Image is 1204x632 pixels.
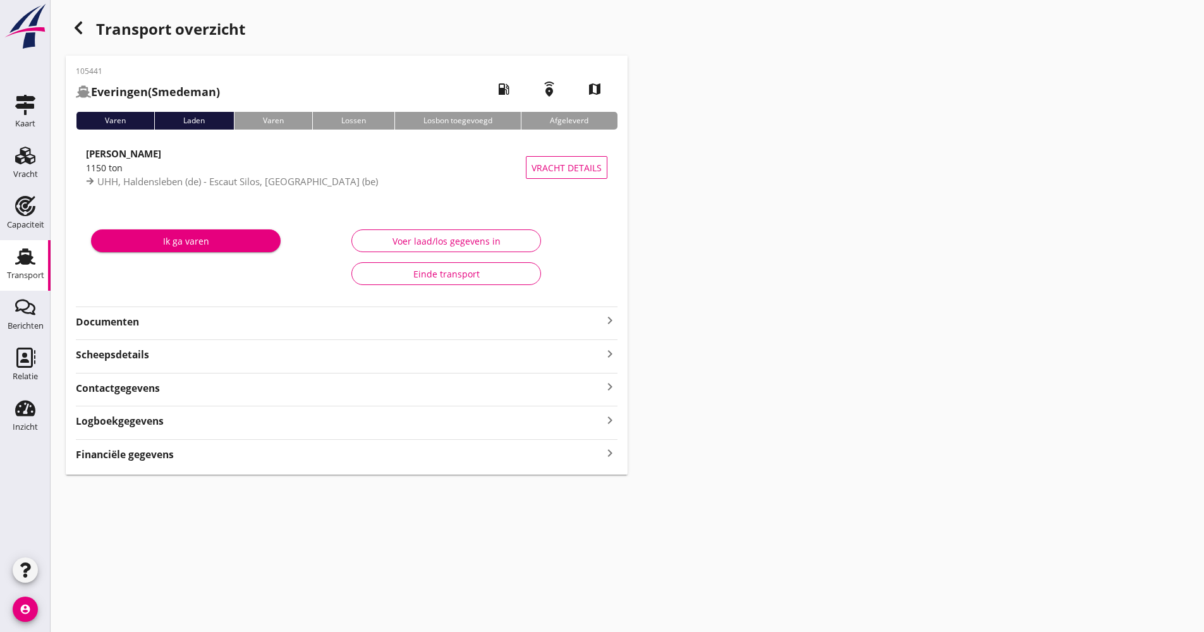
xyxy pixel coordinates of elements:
[521,112,617,130] div: Afgeleverd
[13,423,38,431] div: Inzicht
[486,71,521,107] i: local_gas_station
[76,414,164,428] strong: Logboekgegevens
[154,112,233,130] div: Laden
[362,234,530,248] div: Voer laad/los gegevens in
[76,348,149,362] strong: Scheepsdetails
[76,140,617,195] a: [PERSON_NAME]1150 tonUHH, Haldensleben (de) - Escaut Silos, [GEOGRAPHIC_DATA] (be)Vracht details
[532,71,567,107] i: emergency_share
[91,229,281,252] button: Ik ga varen
[76,381,160,396] strong: Contactgegevens
[66,15,628,46] div: Transport overzicht
[351,229,541,252] button: Voer laad/los gegevens in
[7,271,44,279] div: Transport
[76,66,220,77] p: 105441
[86,161,526,174] div: 1150 ton
[76,83,220,100] h2: (Smedeman)
[91,84,148,99] strong: Everingen
[13,372,38,380] div: Relatie
[3,3,48,50] img: logo-small.a267ee39.svg
[394,112,521,130] div: Losbon toegevoegd
[362,267,530,281] div: Einde transport
[15,119,35,128] div: Kaart
[76,112,154,130] div: Varen
[13,170,38,178] div: Vracht
[7,221,44,229] div: Capaciteit
[602,345,617,362] i: keyboard_arrow_right
[13,597,38,622] i: account_circle
[532,161,602,174] span: Vracht details
[602,445,617,462] i: keyboard_arrow_right
[526,156,607,179] button: Vracht details
[8,322,44,330] div: Berichten
[97,175,378,188] span: UHH, Haldensleben (de) - Escaut Silos, [GEOGRAPHIC_DATA] (be)
[101,234,271,248] div: Ik ga varen
[76,447,174,462] strong: Financiële gegevens
[86,147,161,160] strong: [PERSON_NAME]
[76,315,602,329] strong: Documenten
[602,313,617,328] i: keyboard_arrow_right
[577,71,612,107] i: map
[602,379,617,396] i: keyboard_arrow_right
[312,112,394,130] div: Lossen
[234,112,312,130] div: Varen
[602,411,617,428] i: keyboard_arrow_right
[351,262,541,285] button: Einde transport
